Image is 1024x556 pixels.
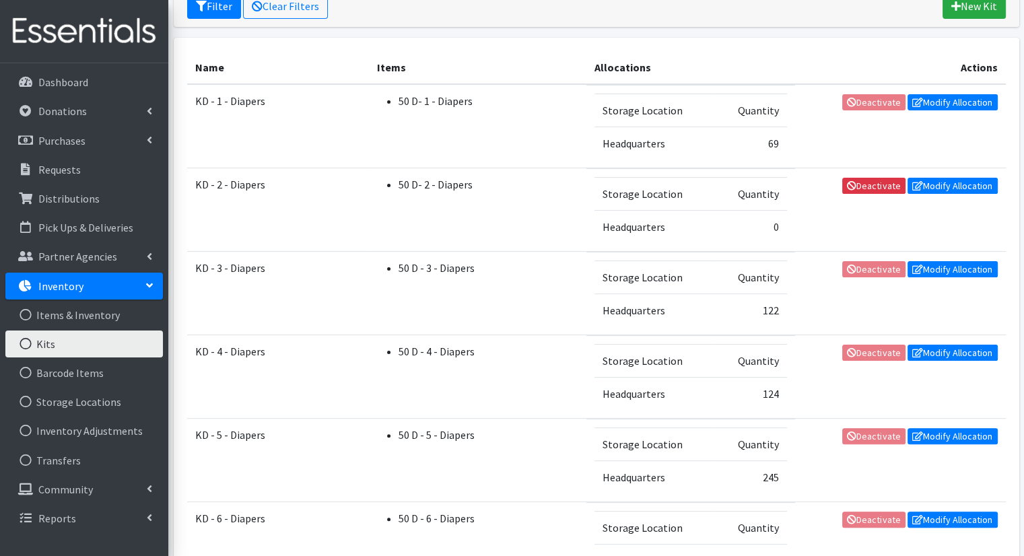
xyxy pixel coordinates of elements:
[908,178,998,194] a: Modify Allocation
[594,177,715,210] td: Storage Location
[715,377,787,410] td: 124
[187,84,369,168] td: KD - 1 - Diapers
[594,127,715,160] td: Headquarters
[38,104,87,118] p: Donations
[38,163,81,176] p: Requests
[908,261,998,277] a: Modify Allocation
[594,344,715,377] td: Storage Location
[5,476,163,503] a: Community
[908,345,998,361] a: Modify Allocation
[715,427,787,460] td: Quantity
[5,447,163,474] a: Transfers
[594,427,715,460] td: Storage Location
[842,178,906,194] a: Deactivate
[38,192,100,205] p: Distributions
[5,388,163,415] a: Storage Locations
[38,75,88,89] p: Dashboard
[5,417,163,444] a: Inventory Adjustments
[715,460,787,493] td: 245
[5,243,163,270] a: Partner Agencies
[38,512,76,525] p: Reports
[187,51,369,84] th: Name
[5,359,163,386] a: Barcode Items
[5,69,163,96] a: Dashboard
[399,510,578,526] li: 50 D - 6 - Diapers
[399,176,578,193] li: 50 D- 2 - Diapers
[5,185,163,212] a: Distributions
[715,127,787,160] td: 69
[594,94,715,127] td: Storage Location
[908,428,998,444] a: Modify Allocation
[5,505,163,532] a: Reports
[5,9,163,54] img: HumanEssentials
[5,214,163,241] a: Pick Ups & Deliveries
[5,302,163,328] a: Items & Inventory
[594,293,715,326] td: Headquarters
[908,94,998,110] a: Modify Allocation
[594,460,715,493] td: Headquarters
[715,210,787,243] td: 0
[5,331,163,357] a: Kits
[908,512,998,528] a: Modify Allocation
[399,427,578,443] li: 50 D - 5 - Diapers
[38,134,86,147] p: Purchases
[715,260,787,293] td: Quantity
[715,511,787,544] td: Quantity
[5,273,163,300] a: Inventory
[187,335,369,419] td: KD - 4 - Diapers
[795,51,1006,84] th: Actions
[5,127,163,154] a: Purchases
[38,483,93,496] p: Community
[715,177,787,210] td: Quantity
[399,260,578,276] li: 50 D - 3 - Diapers
[5,156,163,183] a: Requests
[715,94,787,127] td: Quantity
[594,511,715,544] td: Storage Location
[399,343,578,359] li: 50 D - 4 - Diapers
[369,51,586,84] th: Items
[594,377,715,410] td: Headquarters
[586,51,795,84] th: Allocations
[715,293,787,326] td: 122
[187,419,369,502] td: KD - 5 - Diapers
[38,221,133,234] p: Pick Ups & Deliveries
[594,210,715,243] td: Headquarters
[715,344,787,377] td: Quantity
[187,252,369,335] td: KD - 3 - Diapers
[399,93,578,109] li: 50 D- 1 - Diapers
[38,279,83,293] p: Inventory
[187,168,369,252] td: KD - 2 - Diapers
[38,250,117,263] p: Partner Agencies
[594,260,715,293] td: Storage Location
[5,98,163,125] a: Donations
